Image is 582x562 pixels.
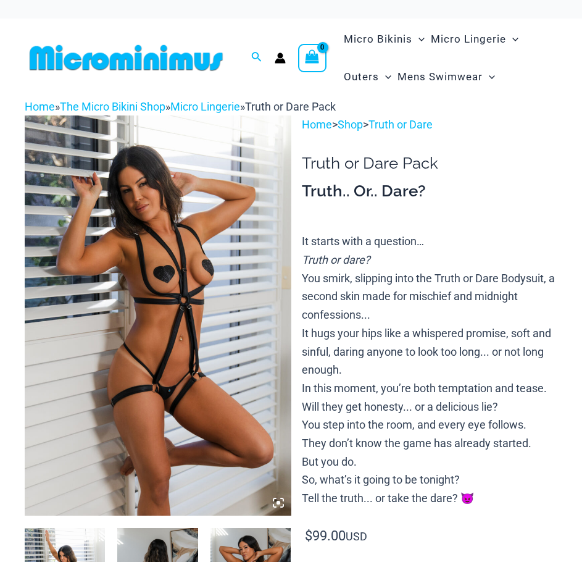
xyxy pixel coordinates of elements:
[25,44,228,72] img: MM SHOP LOGO FLAT
[25,100,55,113] a: Home
[305,528,312,543] span: $
[302,154,557,173] h1: Truth or Dare Pack
[170,100,240,113] a: Micro Lingerie
[341,20,428,58] a: Micro BikinisMenu ToggleMenu Toggle
[302,253,370,266] i: Truth or dare?
[298,44,326,72] a: View Shopping Cart, empty
[25,100,336,113] span: » » »
[25,115,291,515] img: Truth or Dare Black 1905 Bodysuit 611 Micro
[341,58,394,96] a: OutersMenu ToggleMenu Toggle
[60,100,165,113] a: The Micro Bikini Shop
[302,181,557,202] h3: Truth.. Or.. Dare?
[379,61,391,93] span: Menu Toggle
[338,118,363,131] a: Shop
[251,50,262,65] a: Search icon link
[431,23,506,55] span: Micro Lingerie
[302,527,557,546] p: USD
[428,20,522,58] a: Micro LingerieMenu ToggleMenu Toggle
[339,19,557,98] nav: Site Navigation
[305,528,346,543] bdi: 99.00
[412,23,425,55] span: Menu Toggle
[397,61,483,93] span: Mens Swimwear
[302,115,557,134] p: > >
[344,61,379,93] span: Outers
[506,23,518,55] span: Menu Toggle
[245,100,336,113] span: Truth or Dare Pack
[483,61,495,93] span: Menu Toggle
[394,58,498,96] a: Mens SwimwearMenu ToggleMenu Toggle
[302,118,332,131] a: Home
[368,118,433,131] a: Truth or Dare
[275,52,286,64] a: Account icon link
[302,232,557,508] p: It starts with a question… You smirk, slipping into the Truth or Dare Bodysuit, a second skin mad...
[344,23,412,55] span: Micro Bikinis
